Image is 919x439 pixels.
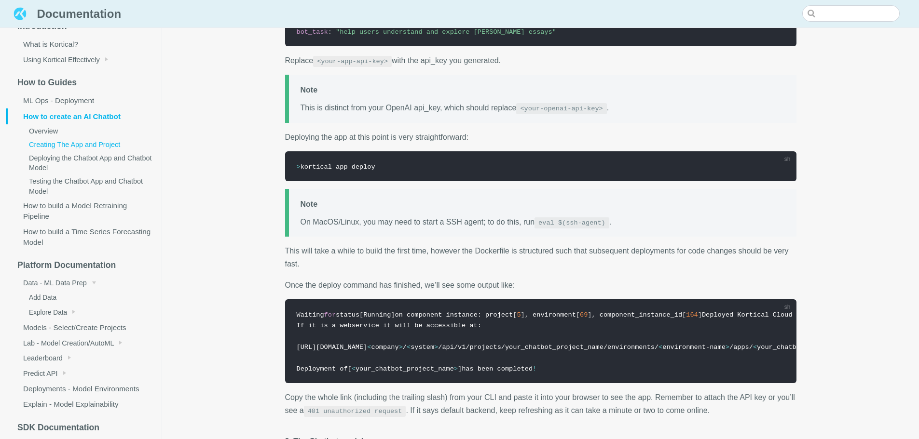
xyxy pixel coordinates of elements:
[6,73,162,93] a: How to Guides
[658,344,662,351] span: <
[304,406,406,417] code: 401 unauthorized request
[285,54,796,67] p: Replace with the api_key you generated.
[6,351,162,366] a: Leaderboard
[14,174,162,198] a: Testing the Chatbot App and Chatbot Model
[285,279,796,292] p: Once the deploy command has finished, we’ll see some output like:
[6,320,162,335] a: Models - Select/Create Projects
[301,198,785,211] p: Note
[6,418,162,438] a: SDK Documentation
[359,311,363,319] span: [
[14,138,162,151] a: Creating The App and Project
[6,255,162,275] a: Platform Documentation
[458,365,462,372] span: ]
[533,365,536,372] span: !
[23,339,114,347] span: Lab - Model Creation/AutoML
[6,37,162,52] a: What is Kortical?
[726,344,729,351] span: >
[576,311,580,319] span: [
[686,311,698,319] span: 164
[399,344,403,351] span: >
[297,28,328,36] span: bot_task
[802,5,900,22] input: Search
[6,397,162,412] a: Explain - Model Explainability
[588,311,591,319] span: ]
[6,275,162,290] a: Data - ML Data Prep
[285,131,796,144] p: Deploying the app at this point is very straightforward:
[6,52,162,67] a: Using Kortical Effectively
[23,370,57,377] span: Predict API
[517,311,521,319] span: 5
[6,108,162,124] a: How to create an AI Chatbot
[753,344,757,351] span: <
[6,93,162,108] a: ML Ops - Deployment
[14,151,162,174] a: Deploying the Chatbot App and Chatbot Model
[17,423,99,432] span: SDK Documentation
[301,83,785,96] p: Note
[407,344,411,351] span: <
[301,101,785,114] p: This is distinct from your OpenAI api_key, which should replace .
[6,366,162,381] a: Predict API
[454,365,458,372] span: >
[6,381,162,396] a: Deployments - Model Environments
[14,305,162,319] a: Explore Data
[328,28,332,36] span: :
[23,279,87,287] span: Data - ML Data Prep
[29,309,67,316] span: Explore Data
[6,335,162,350] a: Lab - Model Creation/AutoML
[14,291,162,305] a: Add Data
[23,354,63,362] span: Leaderboard
[297,163,375,171] code: kortical app deploy
[313,56,392,67] code: <your-app-api-key>
[6,198,162,224] a: How to build a Model Retraining Pipeline
[23,56,100,64] span: Using Kortical Effectively
[434,344,438,351] span: >
[516,103,606,114] code: <your-openai-api-key>
[324,311,336,319] span: for
[17,78,77,87] span: How to Guides
[535,217,609,228] code: eval $(ssh-agent)
[348,365,352,372] span: [
[698,311,702,319] span: ]
[12,5,28,22] img: Documentation
[14,124,162,138] a: Overview
[352,365,356,372] span: <
[12,5,121,24] a: Documentation
[682,311,686,319] span: [
[17,260,116,270] span: Platform Documentation
[285,244,796,270] p: This will take a while to build the first time, however the Dockerfile is structured such that su...
[301,215,785,228] p: On MacOS/Linux, you may need to start a SSH agent; to do this, run .
[367,344,371,351] span: <
[580,311,588,319] span: 69
[297,163,301,171] span: >
[391,311,395,319] span: ]
[6,224,162,250] a: How to build a Time Series Forecasting Model
[37,5,121,22] span: Documentation
[513,311,517,319] span: [
[285,391,796,417] p: Copy the whole link (including the trailing slash) from your CLI and paste it into your browser t...
[336,28,556,36] span: "help users understand and explore [PERSON_NAME] essays"
[521,311,525,319] span: ]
